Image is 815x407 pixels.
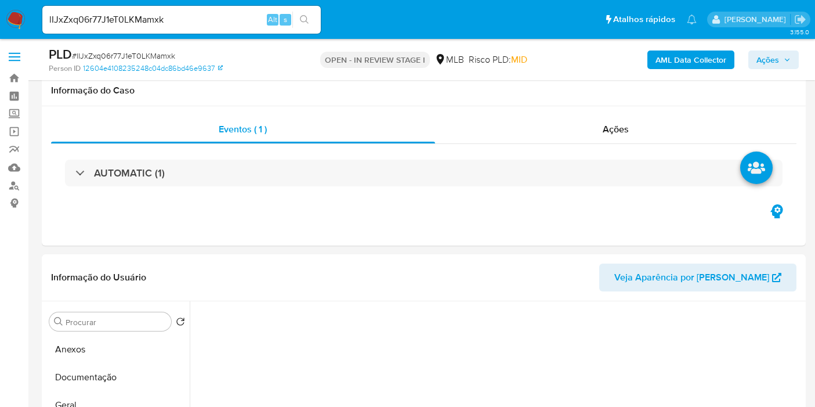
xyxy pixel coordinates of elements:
[725,14,790,25] p: leticia.merlin@mercadolivre.com
[49,45,72,63] b: PLD
[613,13,675,26] span: Atalhos rápidos
[284,14,287,25] span: s
[65,160,783,186] div: AUTOMATIC (1)
[51,272,146,283] h1: Informação do Usuário
[687,15,697,24] a: Notificações
[42,12,321,27] input: Pesquise usuários ou casos...
[176,317,185,330] button: Retornar ao pedido padrão
[72,50,175,62] span: # lIJxZxq06r77J1eT0LKMamxk
[794,13,806,26] a: Sair
[434,53,464,66] div: MLB
[748,51,799,69] button: Ações
[655,51,726,69] b: AML Data Collector
[647,51,734,69] button: AML Data Collector
[614,264,769,291] span: Veja Aparência por [PERSON_NAME]
[51,85,796,96] h1: Informação do Caso
[219,123,267,136] span: Eventos ( 1 )
[45,363,190,391] button: Documentação
[756,51,779,69] span: Ações
[599,264,796,291] button: Veja Aparência por [PERSON_NAME]
[511,53,527,66] span: MID
[49,63,81,74] b: Person ID
[83,63,223,74] a: 12604e4108235248c04dc86bd46e9637
[45,336,190,363] button: Anexos
[66,317,166,327] input: Procurar
[54,317,63,326] button: Procurar
[603,123,629,136] span: Ações
[320,52,430,68] p: OPEN - IN REVIEW STAGE I
[292,12,316,28] button: search-icon
[268,14,277,25] span: Alt
[94,167,165,179] h3: AUTOMATIC (1)
[469,53,527,66] span: Risco PLD:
